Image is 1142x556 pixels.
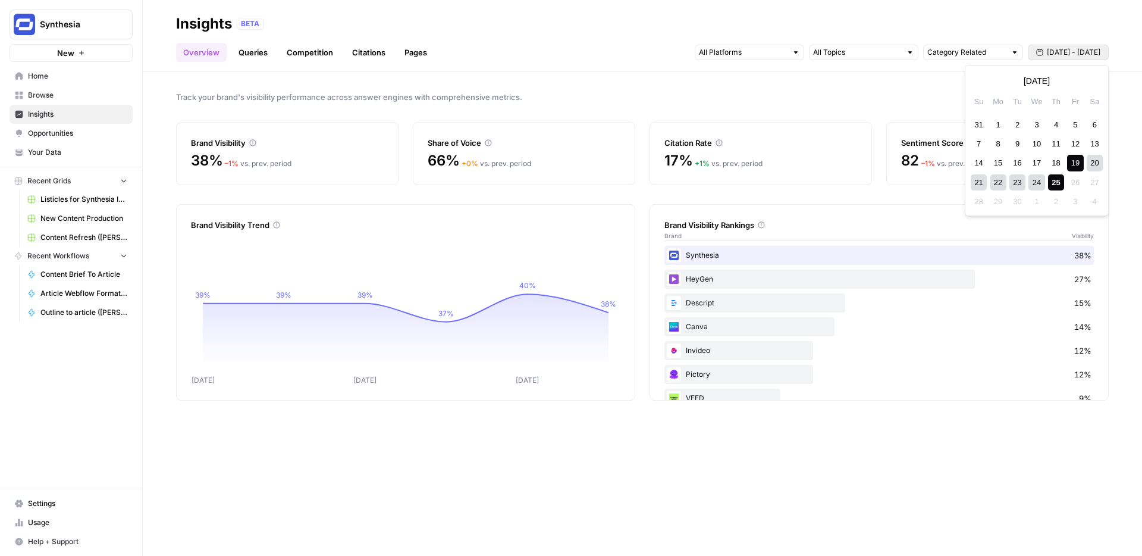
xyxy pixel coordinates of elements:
[280,43,340,62] a: Competition
[40,307,127,318] span: Outline to article ([PERSON_NAME]'s fork)
[990,174,1006,190] div: Choose Monday, September 22nd, 2025
[1009,117,1025,133] div: Choose Tuesday, September 2nd, 2025
[1009,93,1025,110] div: Tu
[664,137,857,149] div: Citation Rate
[27,176,71,186] span: Recent Grids
[664,317,1094,336] div: Canva
[1067,117,1083,133] div: Choose Friday, September 5th, 2025
[901,137,1094,149] div: Sentiment Score
[10,494,133,513] a: Settings
[1074,321,1091,333] span: 14%
[699,46,787,58] input: All Platforms
[1028,174,1044,190] div: Choose Wednesday, September 24th, 2025
[664,151,692,170] span: 17%
[1028,155,1044,171] div: Choose Wednesday, September 17th, 2025
[10,105,133,124] a: Insights
[921,159,935,168] span: – 1 %
[40,269,127,280] span: Content Brief To Article
[965,65,1109,216] div: [DATE] - [DATE]
[225,158,291,169] div: vs. prev. period
[667,320,681,334] img: t7020at26d8erv19khrwcw8unm2u
[664,246,1094,265] div: Synthesia
[664,270,1094,289] div: HeyGen
[10,172,133,190] button: Recent Grids
[10,513,133,532] a: Usage
[1009,136,1025,152] div: Choose Tuesday, September 9th, 2025
[664,341,1094,360] div: Invideo
[990,93,1006,110] div: Mo
[990,193,1006,210] div: Not available Monday, September 29th, 2025
[664,231,682,240] span: Brand
[990,155,1006,171] div: Choose Monday, September 15th, 2025
[1079,392,1091,404] span: 9%
[27,251,89,261] span: Recent Workflows
[10,86,133,105] a: Browse
[191,137,384,149] div: Brand Visibility
[971,136,987,152] div: Choose Sunday, September 7th, 2025
[28,90,127,101] span: Browse
[601,299,616,308] tspan: 38%
[40,232,127,243] span: Content Refresh ([PERSON_NAME])
[191,151,222,170] span: 38%
[40,194,127,205] span: Listicles for Synthesia Inclusion Analysis
[1009,155,1025,171] div: Choose Tuesday, September 16th, 2025
[667,296,681,310] img: xvlm1tp7ydqmv3akr6p4ptg0hnp0
[1048,155,1064,171] div: Choose Thursday, September 18th, 2025
[237,18,263,30] div: BETA
[971,193,987,210] div: Not available Sunday, September 28th, 2025
[1009,174,1025,190] div: Choose Tuesday, September 23rd, 2025
[1009,193,1025,210] div: Not available Tuesday, September 30th, 2025
[1048,193,1064,210] div: Not available Thursday, October 2nd, 2025
[22,284,133,303] a: Article Webflow Formatter
[1028,45,1109,60] button: [DATE] - [DATE]
[921,158,988,169] div: vs. prev. period
[353,376,377,385] tspan: [DATE]
[990,117,1006,133] div: Choose Monday, September 1st, 2025
[195,291,211,299] tspan: 39%
[22,209,133,228] a: New Content Production
[1087,93,1103,110] div: Sa
[14,14,35,35] img: Synthesia Logo
[1048,136,1064,152] div: Choose Thursday, September 11th, 2025
[664,365,1094,384] div: Pictory
[40,18,112,30] span: Synthesia
[1074,249,1091,261] span: 38%
[22,190,133,209] a: Listicles for Synthesia Inclusion Analysis
[438,309,454,318] tspan: 37%
[901,151,919,170] span: 82
[28,536,127,547] span: Help + Support
[1074,273,1091,285] span: 27%
[667,367,681,382] img: 5ishofca9hhfzkbc6046dfm6zfk6
[1074,297,1091,309] span: 15%
[345,43,393,62] a: Citations
[192,376,215,385] tspan: [DATE]
[40,288,127,299] span: Article Webflow Formatter
[10,532,133,551] button: Help + Support
[667,391,681,405] img: jz86opb9spy4uaui193389rfc1lw
[428,151,459,170] span: 66%
[664,293,1094,313] div: Descript
[1048,93,1064,110] div: Th
[667,272,681,286] img: 9w0gpg5mysfnm3lmj7yygg5fv3dk
[1067,193,1083,210] div: Not available Friday, October 3rd, 2025
[971,93,987,110] div: Su
[22,265,133,284] a: Content Brief To Article
[176,43,227,62] a: Overview
[971,155,987,171] div: Choose Sunday, September 14th, 2025
[28,71,127,82] span: Home
[28,498,127,509] span: Settings
[428,137,620,149] div: Share of Voice
[191,219,620,231] div: Brand Visibility Trend
[990,136,1006,152] div: Choose Monday, September 8th, 2025
[10,10,133,39] button: Workspace: Synthesia
[1067,93,1083,110] div: Fr
[28,109,127,120] span: Insights
[10,44,133,62] button: New
[1087,155,1103,171] div: Choose Saturday, September 20th, 2025
[1047,47,1100,58] span: [DATE] - [DATE]
[462,159,478,168] span: + 0 %
[927,46,1006,58] input: Category Related
[1067,174,1083,190] div: Not available Friday, September 26th, 2025
[231,43,275,62] a: Queries
[1067,155,1083,171] div: Choose Friday, September 19th, 2025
